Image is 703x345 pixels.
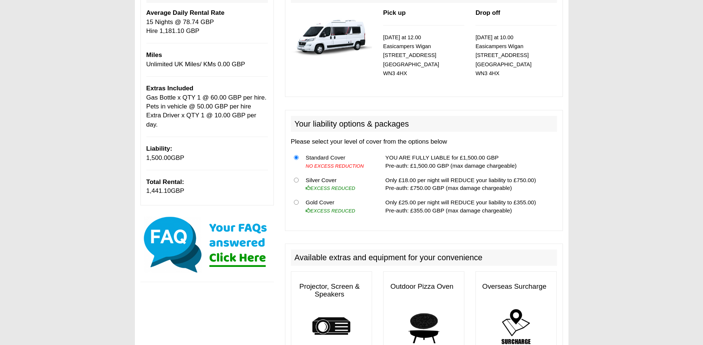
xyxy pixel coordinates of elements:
[146,51,268,69] p: Unlimited UK Miles/ KMs 0.00 GBP
[291,137,557,146] p: Please select your level of cover from the options below
[146,178,268,196] p: GBP
[306,208,355,214] i: EXCESS REDUCED
[382,150,557,173] td: YOU ARE FULLY LIABLE for £1,500.00 GBP Pre-auth: £1,500.00 GBP (max damage chargeable)
[303,150,374,173] td: Standard Cover
[291,279,372,302] h3: Projector, Screen & Speakers
[476,279,556,294] h3: Overseas Surcharge
[146,51,162,58] b: Miles
[306,163,364,169] i: NO EXCESS REDUCTION
[146,85,193,92] b: Extras Included
[291,249,557,266] h2: Available extras and equipment for your convenience
[475,34,531,77] small: [DATE] at 10.00 Easicampers Wigan [STREET_ADDRESS] [GEOGRAPHIC_DATA] WN3 4HX
[146,9,225,16] b: Average Daily Rental Rate
[384,279,464,294] h3: Outdoor Pizza Oven
[146,94,267,128] span: Gas Bottle x QTY 1 @ 60.00 GBP per hire. Pets in vehicle @ 50.00 GBP per hire Extra Driver x QTY ...
[146,144,268,163] p: GBP
[303,173,374,195] td: Silver Cover
[306,185,355,191] i: EXCESS REDUCED
[146,154,171,161] span: 1,500.00
[382,195,557,218] td: Only £25.00 per night will REDUCE your liability to £355.00) Pre-auth: £355.00 GBP (max damage ch...
[475,9,500,16] b: Drop off
[291,9,372,61] img: 339.jpg
[383,34,439,77] small: [DATE] at 12.00 Easicampers Wigan [STREET_ADDRESS] [GEOGRAPHIC_DATA] WN3 4HX
[146,178,184,185] b: Total Rental:
[291,116,557,132] h2: Your liability options & packages
[140,215,274,274] img: Click here for our most common FAQs
[383,9,406,16] b: Pick up
[146,187,171,194] span: 1,441.10
[146,145,172,152] b: Liability:
[146,9,268,36] p: 15 Nights @ 78.74 GBP Hire 1,181.10 GBP
[303,195,374,218] td: Gold Cover
[382,173,557,195] td: Only £18.00 per night will REDUCE your liability to £750.00) Pre-auth: £750.00 GBP (max damage ch...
